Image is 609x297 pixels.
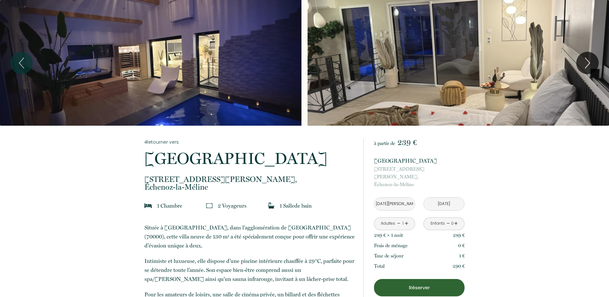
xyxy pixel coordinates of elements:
p: [GEOGRAPHIC_DATA] [374,156,465,165]
p: Total [374,262,385,270]
p: Située à [GEOGRAPHIC_DATA], dans l'agglomération de [GEOGRAPHIC_DATA] (70000), cette villa neuve ... [144,223,355,250]
a: - [397,219,401,229]
p: Échenoz-la-Méline [144,175,355,191]
button: Réserver [374,279,465,296]
button: Next [576,52,599,74]
div: 0 [451,221,454,227]
input: Arrivée [374,198,415,210]
p: Réserver [376,284,462,292]
p: 289 € [453,231,465,239]
a: + [405,219,408,229]
div: Adultes [381,221,395,227]
p: 1 Chambre [157,201,182,210]
a: Retourner vers [144,139,355,146]
a: - [447,219,450,229]
span: [STREET_ADDRESS][PERSON_NAME], [374,165,465,181]
p: Frais de ménage [374,242,408,249]
p: Taxe de séjour [374,252,404,260]
span: s [244,203,247,209]
button: Previous [10,52,33,74]
p: 1 € [459,252,465,260]
p: [GEOGRAPHIC_DATA] [144,150,355,166]
a: + [454,219,458,229]
div: 1 [401,221,405,227]
p: 289 € × 1 nuit [374,231,403,239]
input: Départ [424,198,464,210]
span: [STREET_ADDRESS][PERSON_NAME], [144,175,355,183]
p: 0 € [458,242,465,249]
p: 290 € [453,262,465,270]
p: Intimiste et luxueuse, elle dispose d’une piscine intérieure chauffée à 29°C, parfaite pour se dé... [144,256,355,283]
div: Enfants [431,221,445,227]
span: à partir de [374,140,395,146]
p: Échenoz-la-Méline [374,165,465,188]
p: 1 Salle de bain [280,201,312,210]
span: 239 € [397,138,417,147]
p: 2 Voyageur [218,201,247,210]
img: guests [206,203,213,209]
